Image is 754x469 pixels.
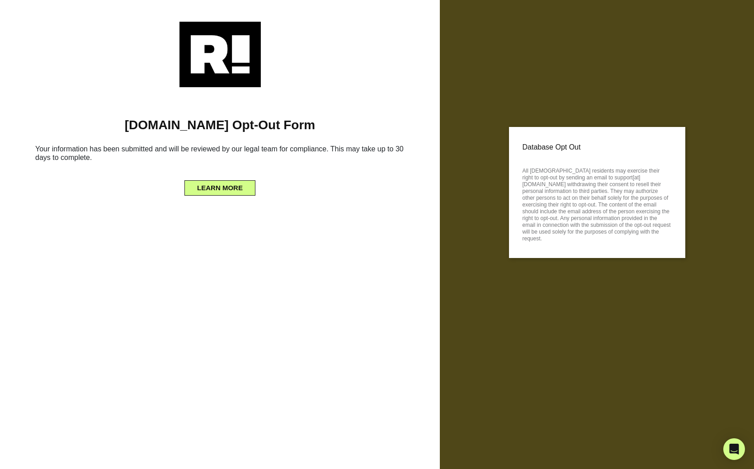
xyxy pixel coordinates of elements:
img: Retention.com [179,22,261,87]
a: LEARN MORE [184,182,255,189]
p: Database Opt Out [523,141,672,154]
p: All [DEMOGRAPHIC_DATA] residents may exercise their right to opt-out by sending an email to suppo... [523,165,672,242]
h6: Your information has been submitted and will be reviewed by our legal team for compliance. This m... [14,141,426,169]
h1: [DOMAIN_NAME] Opt-Out Form [14,117,426,133]
div: Open Intercom Messenger [723,438,745,460]
button: LEARN MORE [184,180,255,196]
